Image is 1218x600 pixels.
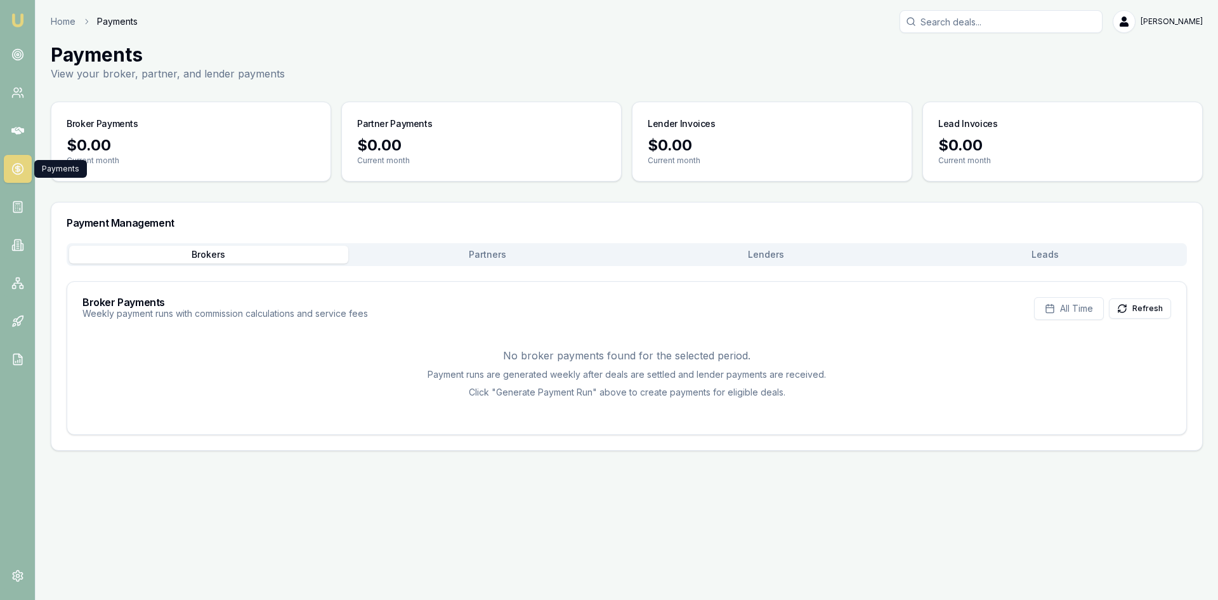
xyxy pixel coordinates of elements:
[10,13,25,28] img: emu-icon-u.png
[82,307,368,320] p: Weekly payment runs with commission calculations and service fees
[348,246,627,263] button: Partners
[67,156,315,166] p: Current month
[648,135,896,156] div: $0.00
[357,117,432,130] h3: Partner Payments
[906,246,1185,263] button: Leads
[357,156,606,166] p: Current month
[51,15,75,28] a: Home
[1060,302,1093,315] span: All Time
[648,117,716,130] h3: Lender Invoices
[1034,297,1104,320] button: All Time
[97,15,138,28] span: Payments
[51,43,285,66] h1: Payments
[938,135,1187,156] div: $0.00
[938,156,1187,166] p: Current month
[67,135,315,156] div: $0.00
[82,297,368,307] h3: Broker Payments
[82,348,1171,363] p: No broker payments found for the selected period.
[67,218,1187,228] h3: Payment Management
[67,117,138,130] h3: Broker Payments
[51,15,138,28] nav: breadcrumb
[938,117,997,130] h3: Lead Invoices
[1141,17,1203,27] span: [PERSON_NAME]
[1109,298,1171,319] button: Refresh
[51,66,285,81] p: View your broker, partner, and lender payments
[627,246,906,263] button: Lenders
[82,368,1171,381] p: Payment runs are generated weekly after deals are settled and lender payments are received.
[69,246,348,263] button: Brokers
[648,156,896,166] p: Current month
[82,386,1171,399] p: Click "Generate Payment Run" above to create payments for eligible deals.
[34,160,87,178] div: Payments
[900,10,1103,33] input: Search deals
[357,135,606,156] div: $0.00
